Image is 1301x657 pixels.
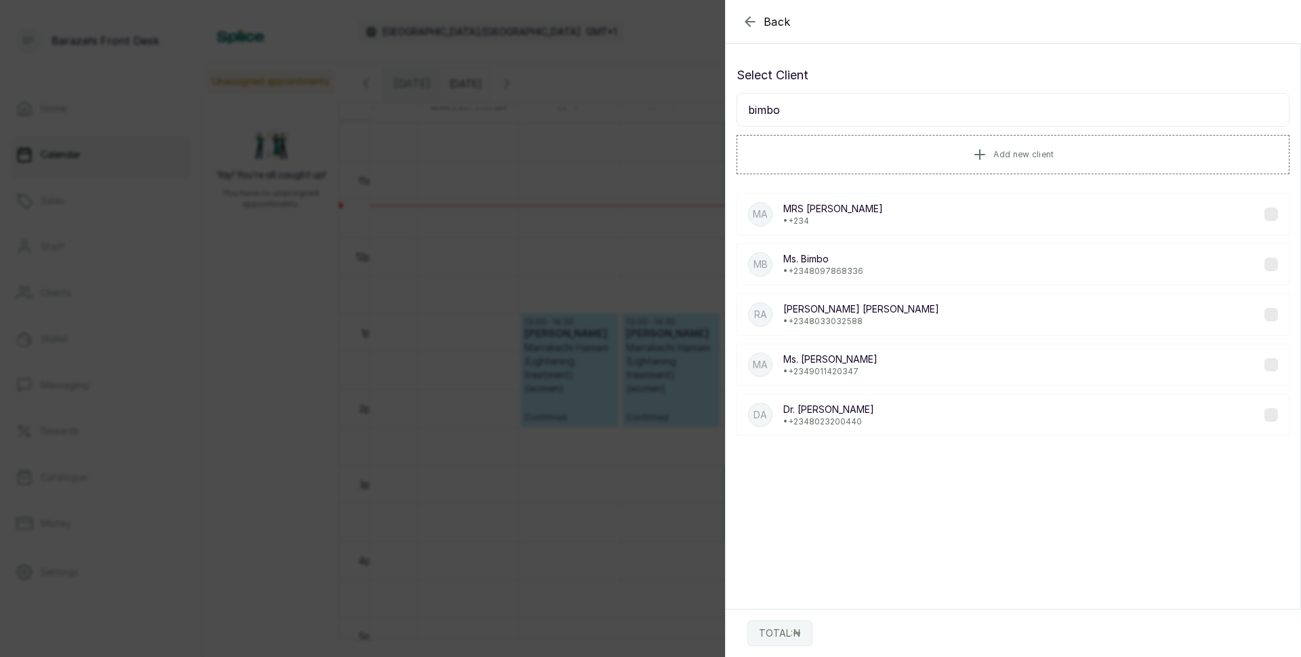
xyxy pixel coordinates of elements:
[783,302,939,316] p: [PERSON_NAME] [PERSON_NAME]
[753,358,768,372] p: MA
[783,316,939,327] p: • +234 8033032588
[783,252,863,266] p: Ms. Bimbo
[764,14,791,30] span: Back
[737,66,1289,85] p: Select Client
[753,207,768,221] p: MA
[754,308,767,321] p: RA
[737,135,1289,174] button: Add new client
[783,202,883,216] p: MRS [PERSON_NAME]
[753,408,767,422] p: DA
[737,93,1289,127] input: Search for a client by name, phone number, or email.
[783,366,877,377] p: • +234 9011420347
[783,266,863,277] p: • +234 8097868336
[783,216,883,226] p: • +234
[783,403,874,416] p: Dr. [PERSON_NAME]
[742,14,791,30] button: Back
[783,353,877,366] p: Ms. [PERSON_NAME]
[783,416,874,427] p: • +234 8023200440
[759,626,801,640] p: TOTAL: ₦
[753,258,768,271] p: MB
[993,149,1054,160] span: Add new client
